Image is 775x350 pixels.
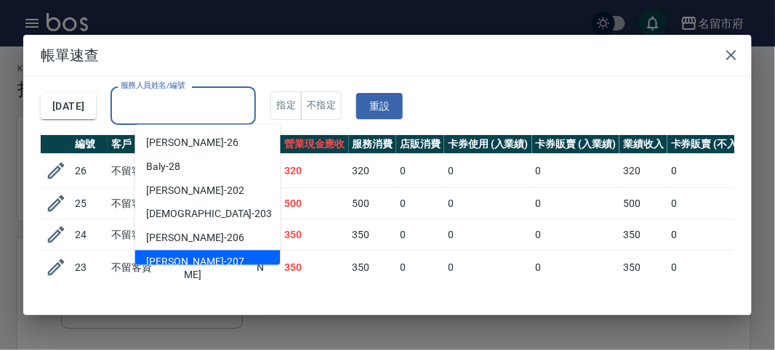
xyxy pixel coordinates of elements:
[108,154,180,188] td: 不留客資
[532,188,620,219] td: 0
[147,207,273,222] span: [DEMOGRAPHIC_DATA] -203
[667,251,765,285] td: 0
[41,93,96,120] button: [DATE]
[667,135,765,154] th: 卡券販賣 (不入業績)
[619,154,667,188] td: 320
[301,91,342,120] button: 不指定
[147,255,244,270] span: [PERSON_NAME] -207
[396,219,444,251] td: 0
[253,251,281,285] td: N
[147,159,181,174] span: Baly -28
[147,231,244,246] span: [PERSON_NAME] -206
[356,93,403,120] button: 重設
[71,251,108,285] td: 23
[108,188,180,219] td: 不留客資
[71,188,108,219] td: 25
[444,188,532,219] td: 0
[444,154,532,188] td: 0
[667,219,765,251] td: 0
[396,188,444,219] td: 0
[619,251,667,285] td: 350
[270,91,302,120] button: 指定
[23,35,752,76] h2: 帳單速查
[396,251,444,285] td: 0
[349,188,397,219] td: 500
[349,154,397,188] td: 320
[108,219,180,251] td: 不留客資
[667,154,765,188] td: 0
[619,188,667,219] td: 500
[667,188,765,219] td: 0
[349,219,397,251] td: 350
[281,135,349,154] th: 營業現金應收
[396,154,444,188] td: 0
[108,135,180,154] th: 客戶
[349,135,397,154] th: 服務消費
[71,219,108,251] td: 24
[71,154,108,188] td: 26
[619,219,667,251] td: 350
[444,251,532,285] td: 0
[444,219,532,251] td: 0
[281,154,349,188] td: 320
[532,135,620,154] th: 卡券販賣 (入業績)
[532,154,620,188] td: 0
[121,80,185,91] label: 服務人員姓名/編號
[147,183,244,198] span: [PERSON_NAME] -202
[147,135,238,150] span: [PERSON_NAME] -26
[281,219,349,251] td: 350
[532,219,620,251] td: 0
[281,188,349,219] td: 500
[619,135,667,154] th: 業績收入
[108,251,180,285] td: 不留客資
[71,135,108,154] th: 編號
[532,251,620,285] td: 0
[396,135,444,154] th: 店販消費
[349,251,397,285] td: 350
[180,251,253,285] td: [PERSON_NAME]
[444,135,532,154] th: 卡券使用 (入業績)
[281,251,349,285] td: 350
